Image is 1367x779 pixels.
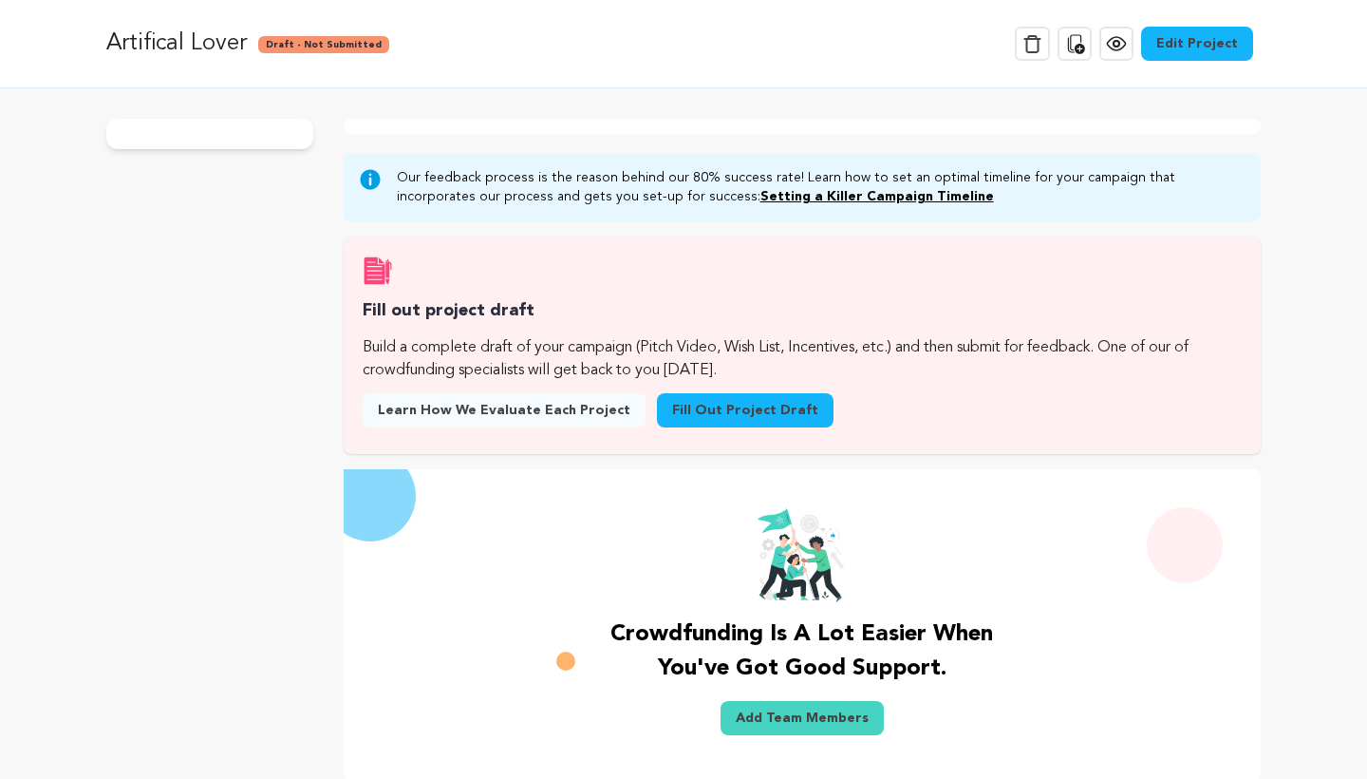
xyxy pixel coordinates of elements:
p: Build a complete draft of your campaign (Pitch Video, Wish List, Incentives, etc.) and then submi... [363,336,1242,382]
a: Edit Project [1141,27,1253,61]
a: Learn how we evaluate each project [363,393,646,427]
p: Artifical Lover [106,27,247,61]
h3: Fill out project draft [363,297,1242,325]
span: Learn how we evaluate each project [378,401,630,420]
span: Draft - Not Submitted [258,36,389,53]
a: Fill out project draft [657,393,833,427]
img: team goal image [757,507,848,602]
a: Add Team Members [721,701,884,735]
p: Our feedback process is the reason behind our 80% success rate! Learn how to set an optimal timel... [397,168,1245,206]
a: Setting a Killer Campaign Timeline [760,190,994,203]
p: Crowdfunding is a lot easier when you've got good support. [591,617,1012,686]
